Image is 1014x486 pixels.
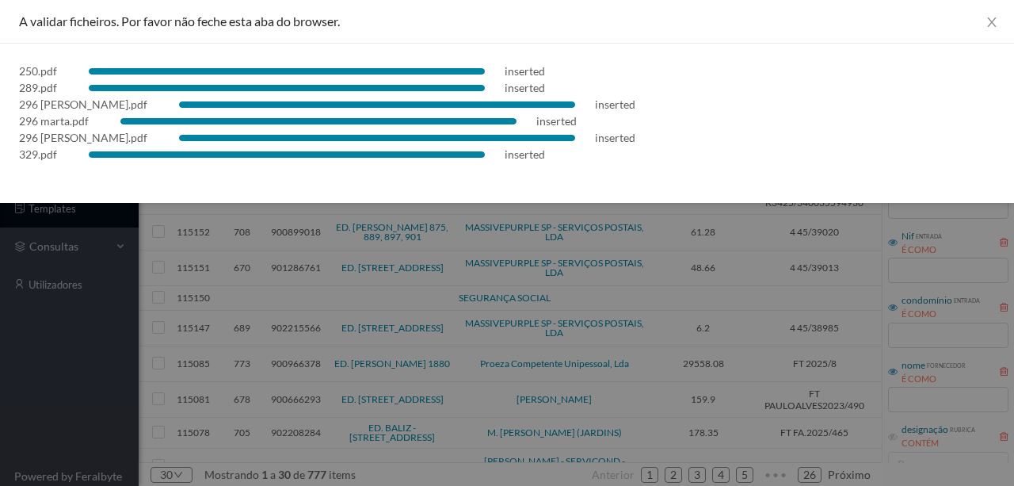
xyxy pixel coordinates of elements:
div: inserted [505,79,545,96]
div: 329.pdf [19,146,57,163]
div: inserted [595,129,635,146]
div: inserted [536,113,577,129]
div: 296 marta.pdf [19,113,89,129]
div: inserted [505,63,545,79]
i: icon: close [985,16,998,29]
div: 289.pdf [19,79,57,96]
div: inserted [505,146,545,163]
div: A validar ficheiros. Por favor não feche esta aba do browser. [19,13,995,30]
div: 250.pdf [19,63,57,79]
div: inserted [595,96,635,113]
div: 296 [PERSON_NAME].pdf [19,129,147,146]
div: 296 [PERSON_NAME].pdf [19,96,147,113]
